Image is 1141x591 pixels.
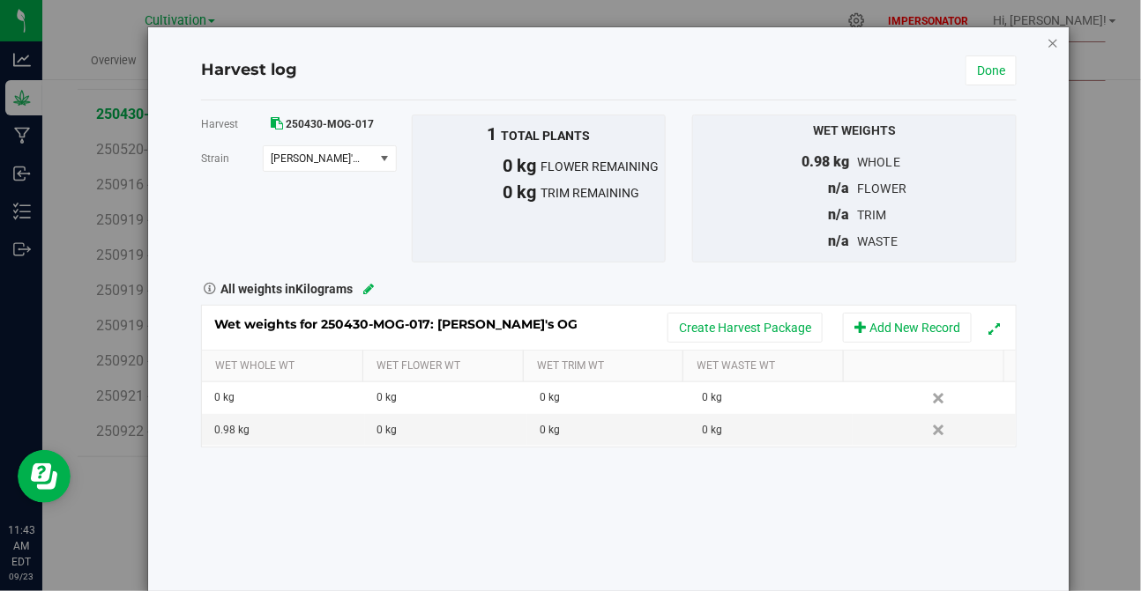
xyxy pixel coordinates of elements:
span: 0.98 kg [802,153,849,170]
div: 0.98 kg [214,422,363,439]
span: 0 kg [413,152,541,179]
span: n/a [828,206,849,223]
span: 0 kg [413,179,541,205]
span: total plants [501,129,590,143]
div: 0 kg [703,422,852,439]
a: Done [966,55,1017,85]
span: Wet Weights [813,123,896,137]
span: select [374,146,396,171]
iframe: Resource center [18,450,71,503]
div: 0 kg [703,389,852,406]
span: flower [857,181,907,196]
a: Wet Waste Wt [697,359,837,373]
div: 0 kg [540,422,689,439]
h4: Harvest log [201,59,297,82]
span: whole [857,155,900,169]
a: Wet Trim Wt [537,359,676,373]
a: Delete [927,387,953,410]
span: waste [857,234,898,248]
span: n/a [828,180,849,196]
a: Wet Flower Wt [377,359,516,373]
span: 1 [487,123,496,144]
div: 0 kg [214,389,363,406]
span: Harvest [201,118,238,130]
strong: All weights in [220,276,353,299]
a: Wet Whole Wt [215,359,355,373]
span: n/a [828,233,849,249]
span: Kilograms [295,282,353,296]
button: Create Harvest Package [667,313,823,343]
span: Strain [201,152,229,165]
span: [PERSON_NAME]'s OG [271,152,363,165]
a: Delete [927,418,953,441]
span: flower remaining [541,158,665,176]
span: Wet weights for 250430-MOG-017: [PERSON_NAME]'s OG [214,316,595,332]
span: 250430-MOG-017 [286,118,374,130]
button: Expand [981,315,1007,341]
div: 0 kg [377,389,526,406]
span: trim [857,208,887,222]
div: 0 kg [540,389,689,406]
button: Add New Record [843,313,972,343]
div: 0 kg [377,422,526,439]
span: trim remaining [541,184,665,203]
